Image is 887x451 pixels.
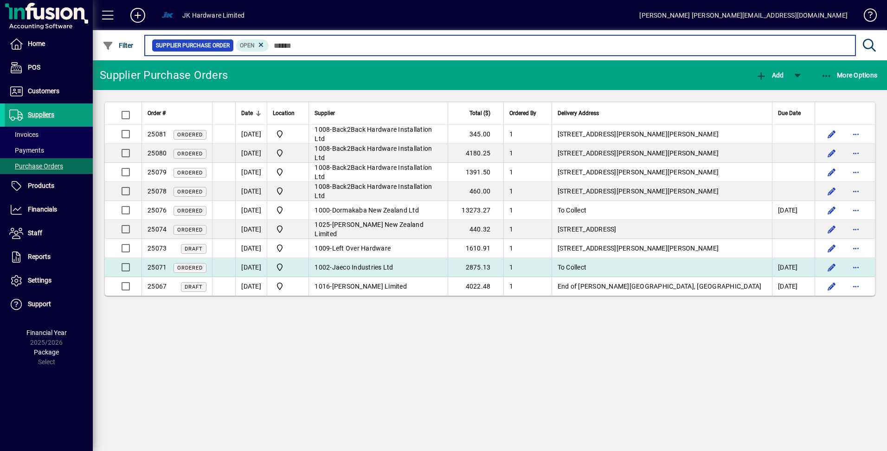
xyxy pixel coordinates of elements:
td: 13273.27 [448,201,503,220]
span: Support [28,300,51,308]
span: Filter [103,42,134,49]
span: 1016 [315,283,330,290]
span: To Collect [273,262,303,273]
span: Ordered [177,189,203,195]
td: 1610.91 [448,239,503,258]
button: Filter [100,37,136,54]
span: Auckland [273,129,303,140]
td: [STREET_ADDRESS][PERSON_NAME][PERSON_NAME] [552,125,772,144]
span: 1000 [315,206,330,214]
span: [PERSON_NAME] New Zealand Limited [315,221,424,238]
span: 25074 [148,225,167,233]
span: Ordered [177,170,203,176]
a: Knowledge Base [857,2,875,32]
span: 25073 [148,245,167,252]
span: Payments [9,147,44,154]
span: Date [241,108,253,118]
span: Auckland [273,281,303,292]
mat-chip: Completion Status: Open [236,39,269,52]
div: Location [273,108,303,118]
td: [DATE] [235,163,267,182]
span: Draft [185,246,203,252]
span: Suppliers [28,111,54,118]
button: Edit [824,203,839,218]
td: [DATE] [235,125,267,144]
button: More options [848,203,863,218]
a: Support [5,293,93,316]
span: Jaeco Industries Ltd [332,264,393,271]
td: 440.32 [448,220,503,239]
button: More options [848,165,863,180]
button: More options [848,222,863,237]
td: 2875.13 [448,258,503,277]
button: More options [848,241,863,256]
span: 1009 [315,245,330,252]
span: 25076 [148,206,167,214]
span: 1025 [315,221,330,228]
button: Edit [824,279,839,294]
span: Products [28,182,54,189]
span: Supplier Purchase Order [156,41,230,50]
span: Back2Back Hardware Installation Ltd [315,164,432,180]
td: [STREET_ADDRESS][PERSON_NAME][PERSON_NAME] [552,182,772,201]
td: [DATE] [235,277,267,296]
td: [DATE] [772,201,815,220]
td: - [309,182,448,201]
button: Edit [824,165,839,180]
td: [DATE] [235,220,267,239]
button: Profile [153,7,182,24]
span: Location [273,108,295,118]
a: Payments [5,142,93,158]
span: Auckland [273,243,303,254]
span: 25081 [148,130,167,138]
button: More options [848,260,863,275]
div: JK Hardware Limited [182,8,244,23]
span: Ordered [177,132,203,138]
td: [DATE] [235,258,267,277]
span: Staff [28,229,42,237]
span: 1 [509,187,513,195]
a: Invoices [5,127,93,142]
td: 345.00 [448,125,503,144]
td: [DATE] [235,201,267,220]
span: Invoices [9,131,39,138]
span: Ordered [177,151,203,157]
span: Delivery Address [558,108,599,118]
span: 1 [509,168,513,176]
td: - [309,201,448,220]
span: Home [28,40,45,47]
button: Edit [824,127,839,142]
td: - [309,220,448,239]
span: To Collect [273,205,303,216]
button: Edit [824,146,839,161]
td: - [309,125,448,144]
span: BOP [273,224,303,235]
span: Dormakaba New Zealand Ltd [332,206,419,214]
span: Financial Year [26,329,67,336]
span: Open [240,42,255,49]
button: Edit [824,260,839,275]
td: [DATE] [235,182,267,201]
span: Ordered [177,227,203,233]
td: [DATE] [235,144,267,163]
span: 1008 [315,145,330,152]
td: 4180.25 [448,144,503,163]
span: 25078 [148,187,167,195]
a: Financials [5,198,93,221]
span: 1008 [315,183,330,190]
td: 460.00 [448,182,503,201]
div: Supplier [315,108,442,118]
span: Draft [185,284,203,290]
span: 1 [509,130,513,138]
span: 25071 [148,264,167,271]
span: Auckland [273,148,303,159]
td: [DATE] [772,277,815,296]
span: Due Date [778,108,801,118]
td: [STREET_ADDRESS][PERSON_NAME][PERSON_NAME] [552,144,772,163]
td: 4022.48 [448,277,503,296]
span: Financials [28,206,57,213]
td: [STREET_ADDRESS][PERSON_NAME][PERSON_NAME] [552,163,772,182]
span: Total ($) [469,108,490,118]
span: [PERSON_NAME] Limited [332,283,407,290]
button: Add [753,67,786,84]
